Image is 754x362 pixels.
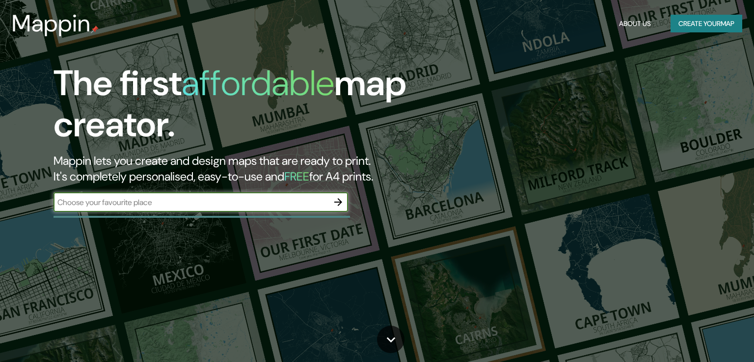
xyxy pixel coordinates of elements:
h1: affordable [182,60,334,106]
input: Choose your favourite place [54,197,328,208]
h3: Mappin [12,10,91,37]
button: About Us [615,15,655,33]
img: mappin-pin [91,26,99,33]
button: Create yourmap [671,15,742,33]
h2: Mappin lets you create and design maps that are ready to print. It's completely personalised, eas... [54,153,431,184]
h5: FREE [284,169,309,184]
h1: The first map creator. [54,63,431,153]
